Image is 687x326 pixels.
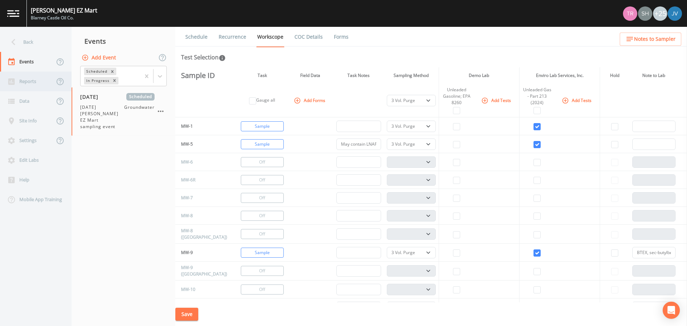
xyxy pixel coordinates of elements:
div: [PERSON_NAME] EZ Mart [31,6,97,15]
td: MW-9 ([GEOGRAPHIC_DATA]) [175,262,230,281]
div: Blarney Castle Oil Co. [31,15,97,21]
th: Task Notes [333,67,384,84]
div: +25 [653,6,667,21]
span: Groundwater [124,104,155,130]
button: Off [241,211,284,221]
th: Sampling Method [384,67,439,84]
button: Off [241,175,284,185]
th: Enviro Lab Services, Inc. [519,67,600,84]
div: In Progress [84,77,111,84]
td: MW-8 ([GEOGRAPHIC_DATA]) [175,225,230,244]
svg: In this section you'll be able to select the analytical test to run, based on the media type, and... [219,54,226,62]
div: Events [72,32,175,50]
th: Field Data [287,67,333,84]
button: Off [241,157,284,167]
button: Save [175,308,198,321]
div: Scheduled [84,68,108,75]
label: Gauge all [256,97,275,103]
td: MW-1 [175,117,230,135]
td: MW-10 [175,281,230,298]
a: Recurrence [218,27,247,47]
div: Open Intercom Messenger [663,302,680,319]
img: 726fd29fcef06c5d4d94ec3380ebb1a1 [638,6,652,21]
div: Remove In Progress [111,77,118,84]
th: Note to Lab [629,67,678,84]
td: MW-6 [175,153,230,171]
span: [DATE] [PERSON_NAME] EZ Mart sampling event [80,104,124,130]
td: MW-11 [175,298,230,316]
td: MW-5 [175,135,230,153]
span: Scheduled [126,93,155,101]
a: COC Details [293,27,324,47]
button: Sample [241,248,284,258]
td: MW-6R [175,171,230,189]
a: Workscope [256,27,284,47]
div: Test Selection [181,53,226,62]
button: Add Event [80,51,119,64]
th: Hold [600,67,629,84]
span: [DATE] [80,93,103,101]
button: Add Tests [560,94,594,106]
td: MW-7 [175,189,230,207]
button: Off [241,229,284,239]
th: Sample ID [175,67,230,84]
div: shaynee@enviro-britesolutions.com [638,6,653,21]
a: [DATE]Scheduled[DATE] [PERSON_NAME] EZ Mart sampling eventGroundwater [72,87,175,136]
a: Schedule [184,27,209,47]
div: Travis Kirin [623,6,638,21]
div: Remove Scheduled [108,68,116,75]
div: Unleaded Gas - Part 213 (2024) [522,87,552,106]
div: Unleaded Gasoline; EPA 8260 [442,87,472,106]
span: Notes to Sampler [634,35,676,44]
img: logo [7,10,19,17]
img: d880935ebd2e17e4df7e3e183e9934ef [668,6,682,21]
a: Forms [333,27,350,47]
img: 939099765a07141c2f55256aeaad4ea5 [623,6,637,21]
button: Notes to Sampler [620,33,681,46]
button: Off [241,193,284,203]
td: MW-9 [175,244,230,262]
button: Off [241,284,284,295]
th: Demo Lab [439,67,519,84]
button: Sample [241,121,284,131]
button: Off [241,266,284,276]
button: Sample [241,139,284,149]
button: Add Forms [292,94,328,106]
th: Task [237,67,287,84]
button: Add Tests [480,94,514,106]
td: MW-8 [175,207,230,225]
